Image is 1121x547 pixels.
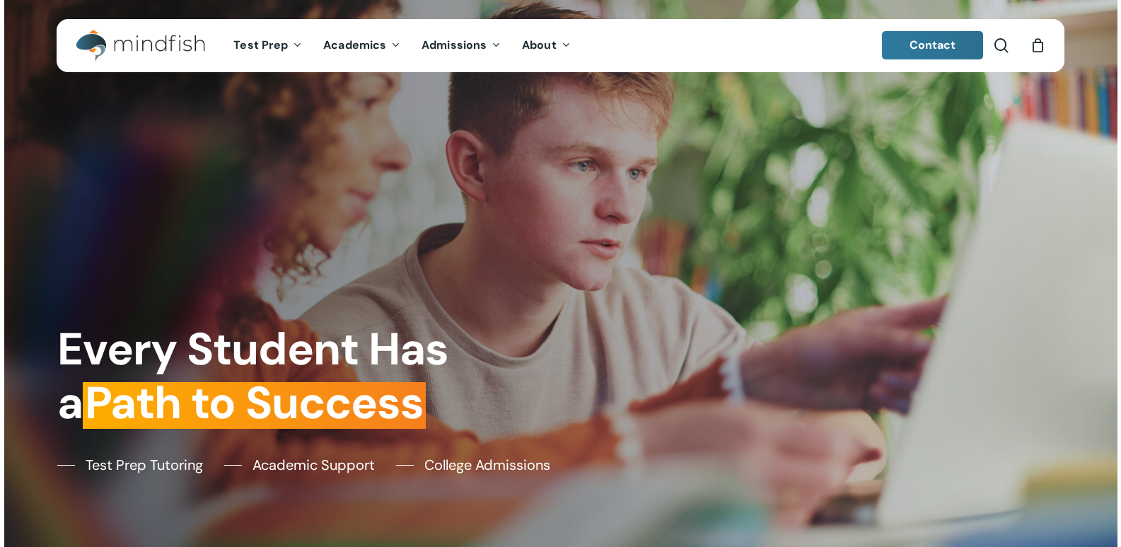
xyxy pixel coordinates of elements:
[223,40,313,52] a: Test Prep
[522,38,557,52] span: About
[424,454,550,476] span: College Admissions
[910,38,956,52] span: Contact
[86,454,203,476] span: Test Prep Tutoring
[313,40,411,52] a: Academics
[252,454,375,476] span: Academic Support
[411,40,511,52] a: Admissions
[57,19,1064,72] header: Main Menu
[422,38,487,52] span: Admissions
[323,38,386,52] span: Academics
[57,323,550,430] h1: Every Student Has a
[233,38,288,52] span: Test Prep
[396,454,550,476] a: College Admissions
[83,374,426,432] em: Path to Success
[223,19,581,72] nav: Main Menu
[57,454,203,476] a: Test Prep Tutoring
[224,454,375,476] a: Academic Support
[511,40,581,52] a: About
[882,31,984,59] a: Contact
